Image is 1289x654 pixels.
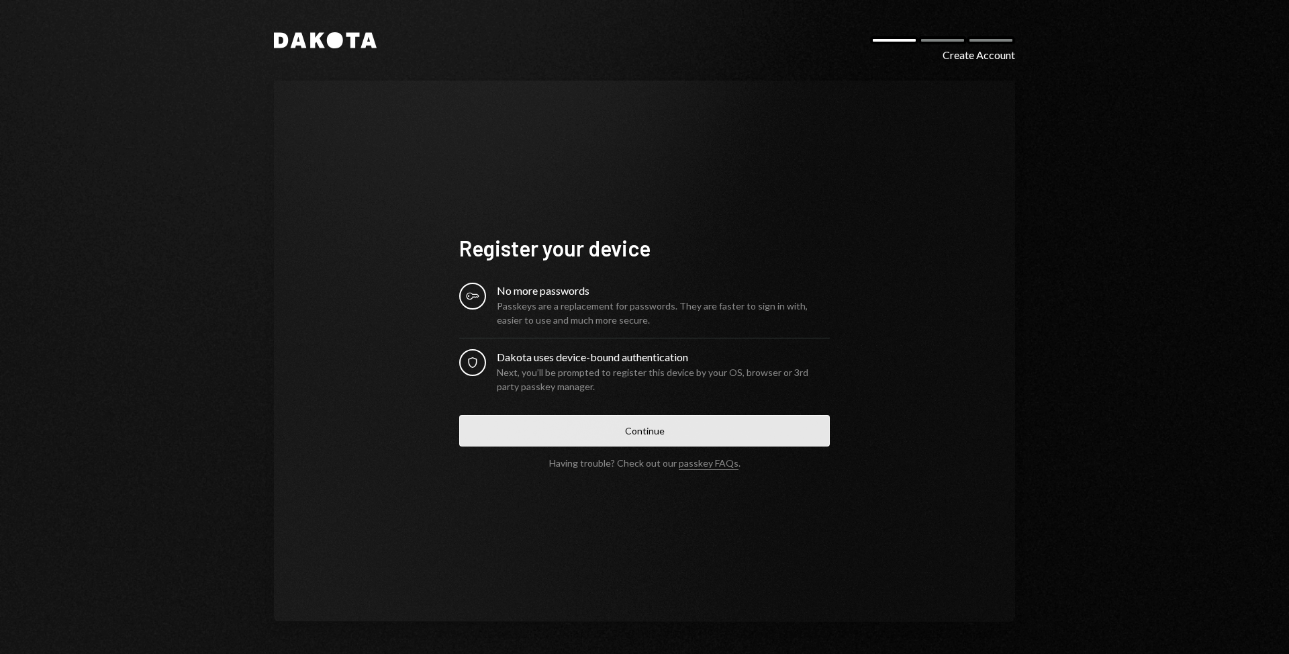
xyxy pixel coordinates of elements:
div: Having trouble? Check out our . [549,457,741,469]
button: Continue [459,415,830,447]
div: Dakota uses device-bound authentication [497,349,830,365]
div: Create Account [943,47,1015,63]
div: Passkeys are a replacement for passwords. They are faster to sign in with, easier to use and much... [497,299,830,327]
div: No more passwords [497,283,830,299]
a: passkey FAQs [679,457,738,470]
h1: Register your device [459,234,830,261]
div: Next, you’ll be prompted to register this device by your OS, browser or 3rd party passkey manager. [497,365,830,393]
